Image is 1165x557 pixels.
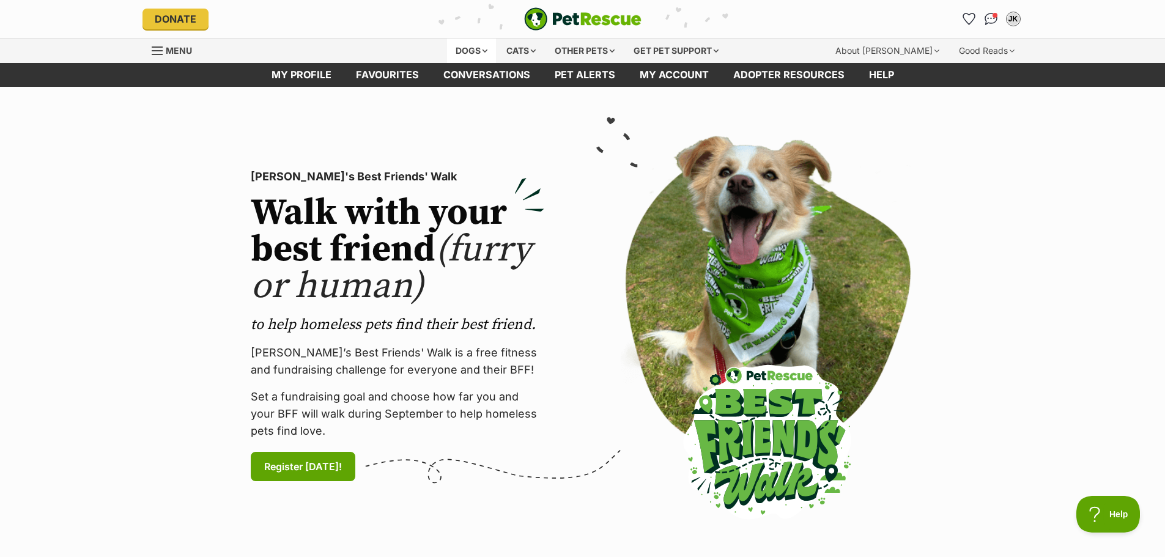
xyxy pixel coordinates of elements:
a: conversations [431,63,542,87]
a: Help [857,63,906,87]
div: Get pet support [625,39,727,63]
div: Dogs [447,39,496,63]
h2: Walk with your best friend [251,195,544,305]
a: Conversations [982,9,1001,29]
span: Menu [166,45,192,56]
span: (furry or human) [251,227,531,309]
a: Donate [142,9,209,29]
p: Set a fundraising goal and choose how far you and your BFF will walk during September to help hom... [251,388,544,440]
a: Adopter resources [721,63,857,87]
img: logo-e224e6f780fb5917bec1dbf3a21bbac754714ae5b6737aabdf751b685950b380.svg [524,7,642,31]
a: Register [DATE]! [251,452,355,481]
p: [PERSON_NAME]'s Best Friends' Walk [251,168,544,185]
ul: Account quick links [960,9,1023,29]
a: Pet alerts [542,63,627,87]
div: Cats [498,39,544,63]
div: Other pets [546,39,623,63]
a: My profile [259,63,344,87]
div: JK [1007,13,1019,25]
p: to help homeless pets find their best friend. [251,315,544,334]
a: Menu [152,39,201,61]
a: PetRescue [524,7,642,31]
span: Register [DATE]! [264,459,342,474]
a: My account [627,63,721,87]
iframe: Help Scout Beacon - Open [1076,496,1141,533]
a: Favourites [344,63,431,87]
img: chat-41dd97257d64d25036548639549fe6c8038ab92f7586957e7f3b1b290dea8141.svg [985,13,997,25]
div: Good Reads [950,39,1023,63]
p: [PERSON_NAME]’s Best Friends' Walk is a free fitness and fundraising challenge for everyone and t... [251,344,544,378]
div: About [PERSON_NAME] [827,39,948,63]
button: My account [1004,9,1023,29]
a: Favourites [960,9,979,29]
